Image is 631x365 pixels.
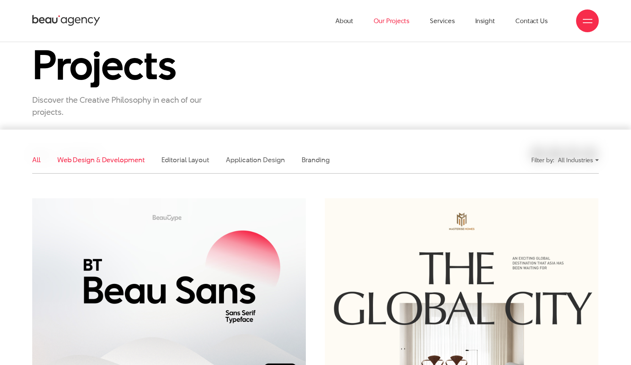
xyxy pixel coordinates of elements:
p: Discover the Creative Philosophy in each of our projects. [32,94,208,118]
a: Application Design [226,155,285,164]
div: Filter by: [531,154,554,167]
div: All Industries [558,154,599,167]
a: Web Design & Development [57,155,145,164]
a: Branding [302,155,330,164]
a: All [32,155,41,164]
a: Editorial Layout [161,155,210,164]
